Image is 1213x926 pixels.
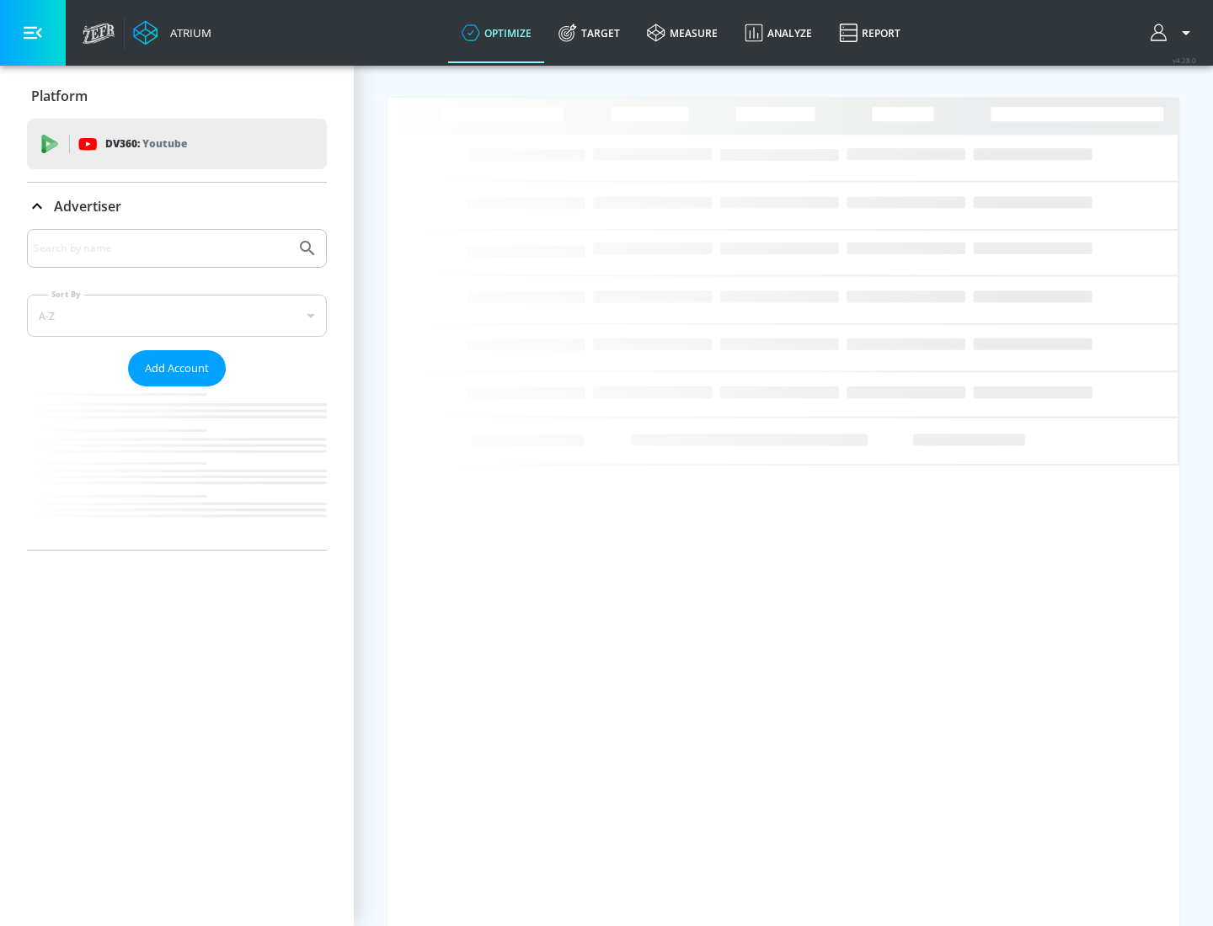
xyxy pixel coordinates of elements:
[31,87,88,105] p: Platform
[128,350,226,386] button: Add Account
[54,197,121,216] p: Advertiser
[48,289,84,300] label: Sort By
[27,119,327,169] div: DV360: Youtube
[34,237,289,259] input: Search by name
[545,3,633,63] a: Target
[27,72,327,120] div: Platform
[826,3,914,63] a: Report
[1173,56,1196,65] span: v 4.28.0
[27,295,327,337] div: A-Z
[133,20,211,45] a: Atrium
[27,183,327,230] div: Advertiser
[27,229,327,550] div: Advertiser
[142,135,187,152] p: Youtube
[27,386,327,550] nav: list of Advertiser
[163,25,211,40] div: Atrium
[448,3,545,63] a: optimize
[633,3,731,63] a: measure
[731,3,826,63] a: Analyze
[105,135,187,153] p: DV360:
[145,359,209,378] span: Add Account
